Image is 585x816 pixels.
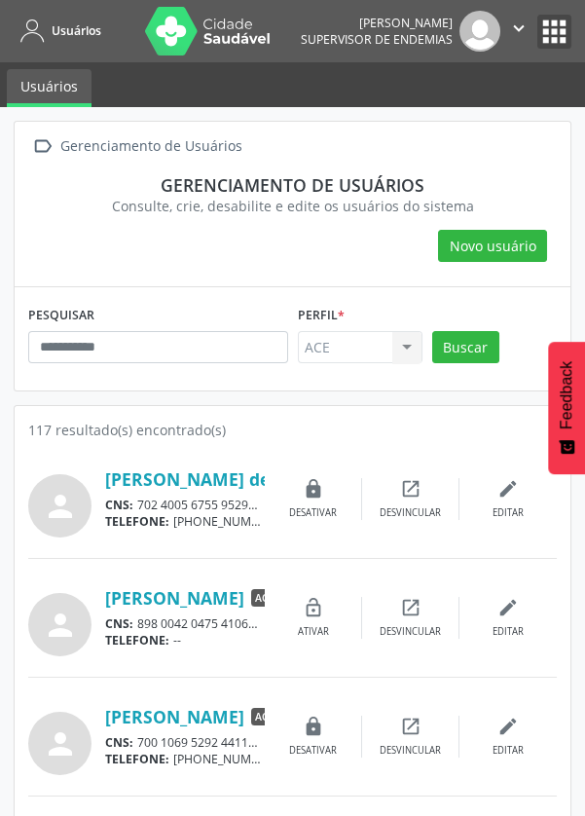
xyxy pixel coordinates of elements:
i: open_in_new [400,716,421,737]
i: lock_open [303,597,324,618]
div: [PHONE_NUMBER] [105,751,265,767]
span: ACE [251,708,277,725]
div: 117 resultado(s) encontrado(s) [28,420,557,440]
i: person [43,489,78,524]
i: open_in_new [400,478,421,500]
div: Ativar [298,625,329,639]
i:  [28,132,56,161]
div: Editar [493,625,524,639]
div: [PHONE_NUMBER] [105,513,265,530]
a: Usuários [14,15,101,47]
a:  Gerenciamento de Usuários [28,132,245,161]
div: 898 0042 0475 4106 075.494.691-64 [105,615,265,632]
span: CPF: [262,497,288,513]
span: CNS: [105,497,133,513]
button: Feedback - Mostrar pesquisa [548,342,585,474]
div: Desativar [289,506,337,520]
div: Desativar [289,744,337,758]
span: Supervisor de Endemias [301,31,453,48]
i: edit [497,597,519,618]
a: [PERSON_NAME] [105,706,244,727]
button: Buscar [432,331,499,364]
button:  [500,11,537,52]
div: 702 4005 6755 9529 137.811.576-79 [105,497,265,513]
span: Usuários [52,22,101,39]
span: CNS: [105,734,133,751]
span: TELEFONE: [105,751,169,767]
div: Consulte, crie, desabilite e edite os usuários do sistema [42,196,543,216]
span: CNS: [105,615,133,632]
div: Desvincular [380,744,441,758]
div: 700 1069 5292 4411 131.199.936-11 [105,734,265,751]
span: CPF: [262,615,288,632]
span: TELEFONE: [105,513,169,530]
i: person [43,608,78,643]
i: edit [497,716,519,737]
i:  [508,18,530,39]
label: PESQUISAR [28,301,94,331]
div: Gerenciamento de Usuários [56,132,245,161]
img: img [459,11,500,52]
span: CPF: [262,734,288,751]
span: ACE [251,589,277,607]
i: open_in_new [400,597,421,618]
div: Desvincular [380,625,441,639]
a: [PERSON_NAME] [105,587,244,609]
i: edit [497,478,519,500]
button: Novo usuário [438,230,547,263]
i: lock [303,478,324,500]
a: Usuários [7,69,91,107]
span: Feedback [558,361,575,429]
span: Novo usuário [450,236,536,256]
div: [PERSON_NAME] [301,15,453,31]
i: person [43,726,78,761]
span: TELEFONE: [105,632,169,649]
label: Perfil [298,301,345,331]
button: apps [537,15,571,49]
div: Desvincular [380,506,441,520]
a: [PERSON_NAME] de [PERSON_NAME] [105,468,414,490]
div: Gerenciamento de usuários [42,174,543,196]
div: Editar [493,506,524,520]
i: lock [303,716,324,737]
div: Editar [493,744,524,758]
div: -- [105,632,265,649]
